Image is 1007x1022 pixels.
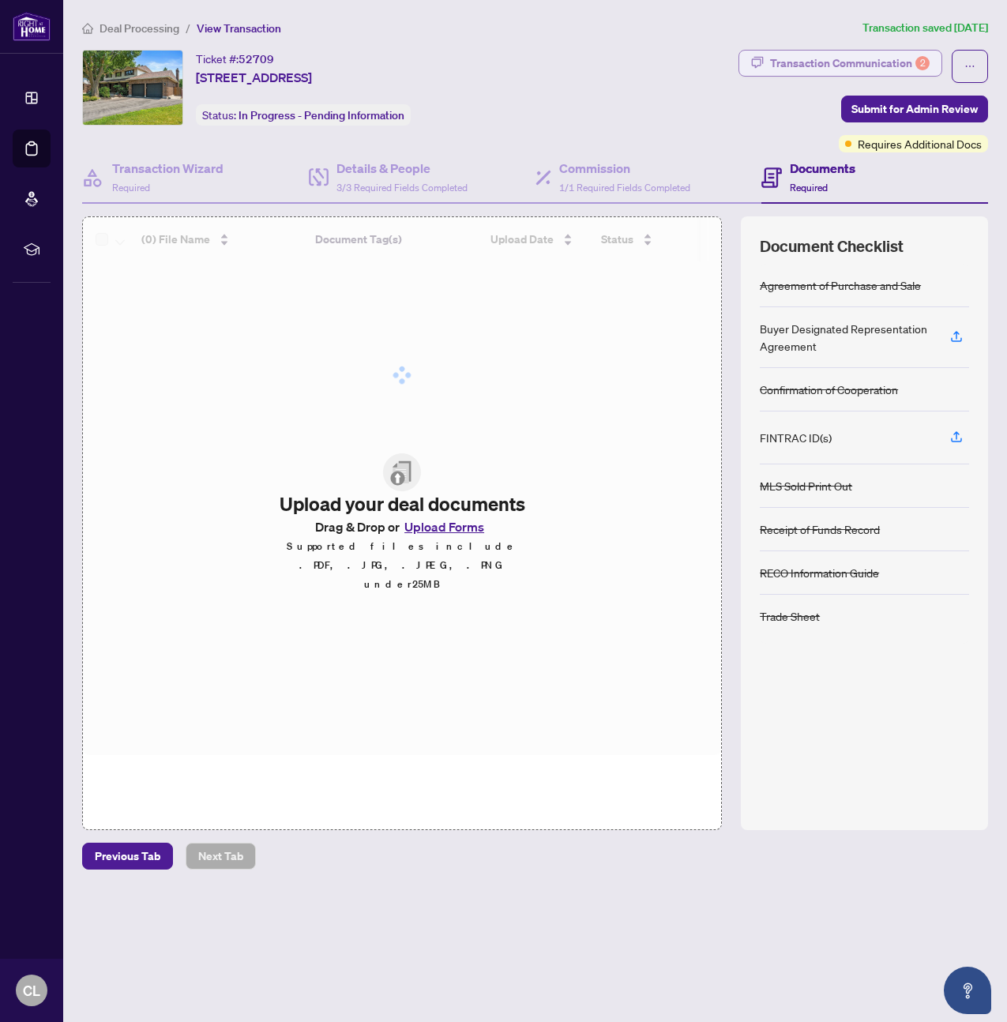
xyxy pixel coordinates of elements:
img: logo [13,12,51,41]
p: Supported files include .PDF, .JPG, .JPEG, .PNG under 25 MB [274,537,530,594]
span: home [82,23,93,34]
span: Submit for Admin Review [851,96,978,122]
h4: Documents [790,159,855,178]
span: 1/1 Required Fields Completed [559,182,690,194]
span: In Progress - Pending Information [239,108,404,122]
h4: Details & People [336,159,468,178]
button: Transaction Communication2 [738,50,942,77]
span: 52709 [239,52,274,66]
span: Deal Processing [100,21,179,36]
div: Receipt of Funds Record [760,520,880,538]
div: Buyer Designated Representation Agreement [760,320,931,355]
div: Trade Sheet [760,607,820,625]
h4: Commission [559,159,690,178]
span: Required [790,182,828,194]
img: IMG-X12285865_1.jpg [83,51,182,125]
button: Submit for Admin Review [841,96,988,122]
span: Document Checklist [760,235,904,257]
div: Status: [196,104,411,126]
span: View Transaction [197,21,281,36]
div: 2 [915,56,930,70]
span: Previous Tab [95,844,160,869]
span: [STREET_ADDRESS] [196,68,312,87]
div: Confirmation of Cooperation [760,381,898,398]
span: CL [23,979,40,1001]
span: 3/3 Required Fields Completed [336,182,468,194]
span: Required [112,182,150,194]
div: Transaction Communication [770,51,930,76]
h4: Transaction Wizard [112,159,224,178]
button: Next Tab [186,843,256,870]
li: / [186,19,190,37]
span: ellipsis [964,61,975,72]
article: Transaction saved [DATE] [862,19,988,37]
span: Requires Additional Docs [858,135,982,152]
button: Previous Tab [82,843,173,870]
div: MLS Sold Print Out [760,477,852,494]
button: Open asap [944,967,991,1014]
div: Agreement of Purchase and Sale [760,276,921,294]
div: Ticket #: [196,50,274,68]
div: FINTRAC ID(s) [760,429,832,446]
div: RECO Information Guide [760,564,879,581]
